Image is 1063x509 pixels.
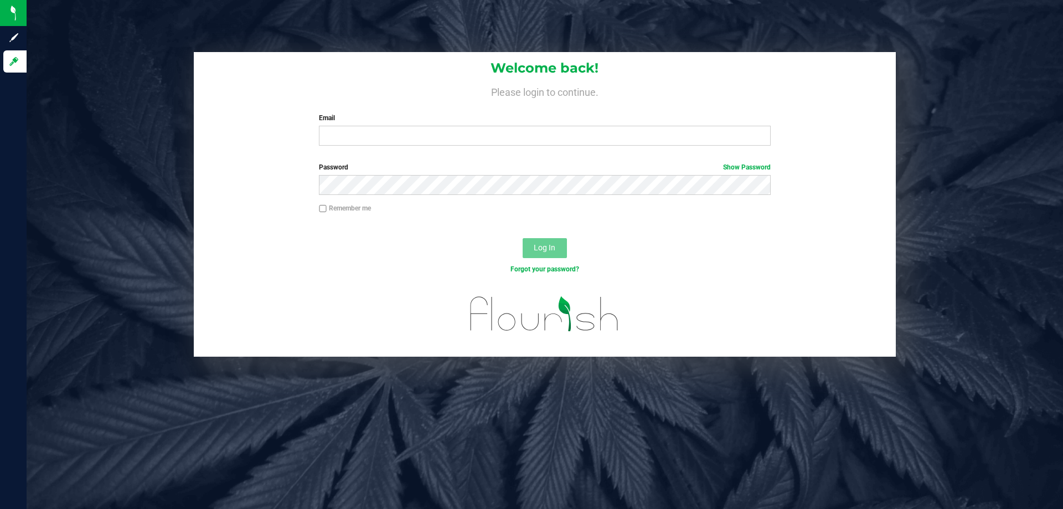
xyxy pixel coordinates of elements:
[534,243,555,252] span: Log In
[319,203,371,213] label: Remember me
[8,56,19,67] inline-svg: Log in
[194,61,896,75] h1: Welcome back!
[194,84,896,97] h4: Please login to continue.
[510,265,579,273] a: Forgot your password?
[319,205,327,213] input: Remember me
[457,286,632,342] img: flourish_logo.svg
[319,113,770,123] label: Email
[723,163,771,171] a: Show Password
[319,163,348,171] span: Password
[8,32,19,43] inline-svg: Sign up
[523,238,567,258] button: Log In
